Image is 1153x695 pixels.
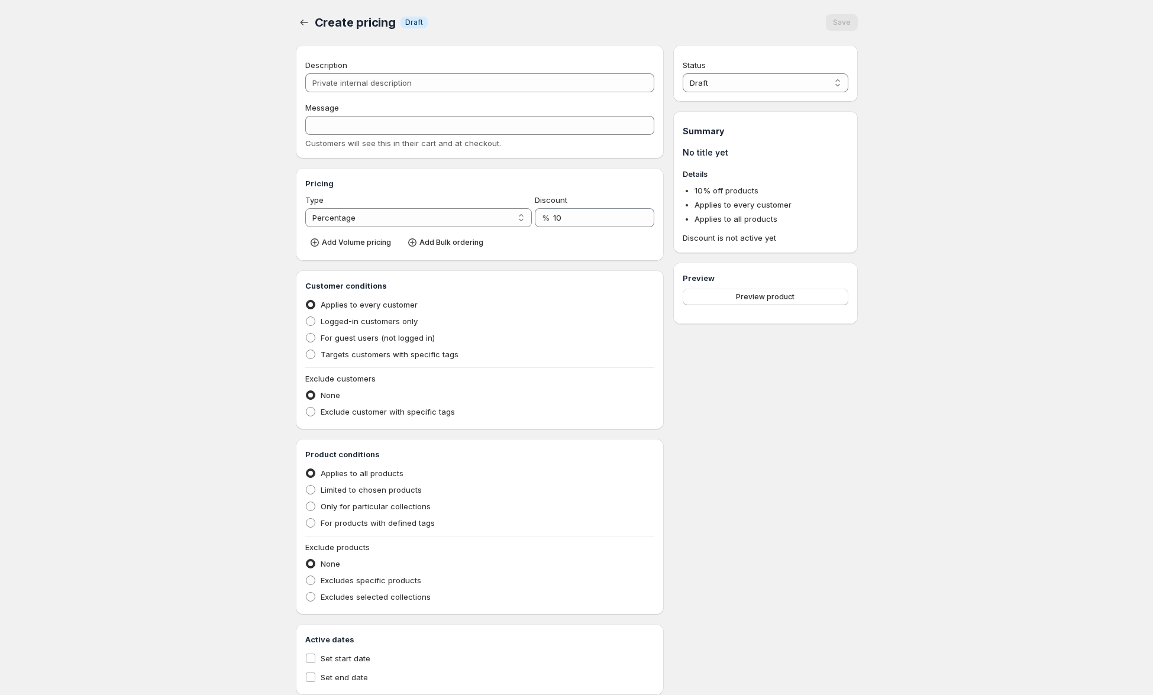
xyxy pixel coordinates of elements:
[321,468,403,478] span: Applies to all products
[683,272,848,284] h3: Preview
[403,234,490,251] button: Add Bulk ordering
[683,168,848,180] h3: Details
[683,232,848,244] span: Discount is not active yet
[305,374,376,383] span: Exclude customers
[321,390,340,400] span: None
[321,673,368,682] span: Set end date
[542,213,550,222] span: %
[321,316,418,326] span: Logged-in customers only
[683,125,848,137] h1: Summary
[321,333,435,342] span: For guest users (not logged in)
[305,633,655,645] h3: Active dates
[321,485,422,494] span: Limited to chosen products
[695,214,777,224] span: Applies to all products
[315,15,396,30] span: Create pricing
[321,350,458,359] span: Targets customers with specific tags
[321,592,431,602] span: Excludes selected collections
[305,138,501,148] span: Customers will see this in their cart and at checkout.
[405,18,423,27] span: Draft
[305,448,655,460] h3: Product conditions
[321,559,340,568] span: None
[305,103,339,112] span: Message
[305,234,398,251] button: Add Volume pricing
[695,200,792,209] span: Applies to every customer
[321,300,418,309] span: Applies to every customer
[321,576,421,585] span: Excludes specific products
[305,195,324,205] span: Type
[322,238,391,247] span: Add Volume pricing
[535,195,567,205] span: Discount
[305,73,655,92] input: Private internal description
[305,177,655,189] h3: Pricing
[321,502,431,511] span: Only for particular collections
[305,280,655,292] h3: Customer conditions
[736,292,794,302] span: Preview product
[419,238,483,247] span: Add Bulk ordering
[305,60,347,70] span: Description
[305,542,370,552] span: Exclude products
[683,147,848,159] h1: No title yet
[695,186,758,195] span: 10 % off products
[683,60,706,70] span: Status
[321,407,455,416] span: Exclude customer with specific tags
[683,289,848,305] button: Preview product
[321,518,435,528] span: For products with defined tags
[321,654,370,663] span: Set start date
